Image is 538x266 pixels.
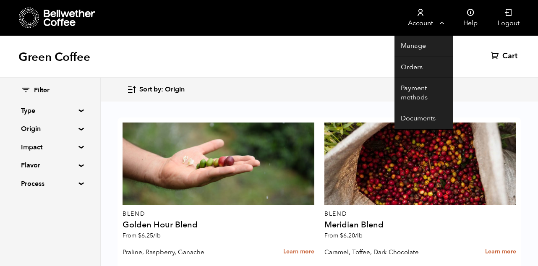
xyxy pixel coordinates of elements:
a: Manage [394,36,453,57]
a: Learn more [283,243,314,261]
summary: Process [21,179,79,189]
span: From [324,232,363,240]
a: Payment methods [394,78,453,108]
span: From [123,232,161,240]
span: Filter [34,86,50,95]
summary: Type [21,106,79,116]
p: Praline, Raspberry, Ganache [123,246,253,258]
summary: Impact [21,142,79,152]
span: Cart [502,51,517,61]
bdi: 6.25 [138,232,161,240]
a: Cart [491,51,520,61]
a: Learn more [485,243,516,261]
button: Sort by: Origin [127,80,185,99]
p: Caramel, Toffee, Dark Chocolate [324,246,455,258]
span: Sort by: Origin [139,85,185,94]
span: /lb [153,232,161,240]
span: $ [138,232,141,240]
p: Blend [324,211,516,217]
h4: Meridian Blend [324,221,516,229]
summary: Origin [21,124,79,134]
span: $ [340,232,343,240]
summary: Flavor [21,160,79,170]
bdi: 6.20 [340,232,363,240]
p: Blend [123,211,314,217]
a: Documents [394,108,453,130]
a: Orders [394,57,453,78]
span: /lb [355,232,363,240]
h4: Golden Hour Blend [123,221,314,229]
h1: Green Coffee [18,50,90,65]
